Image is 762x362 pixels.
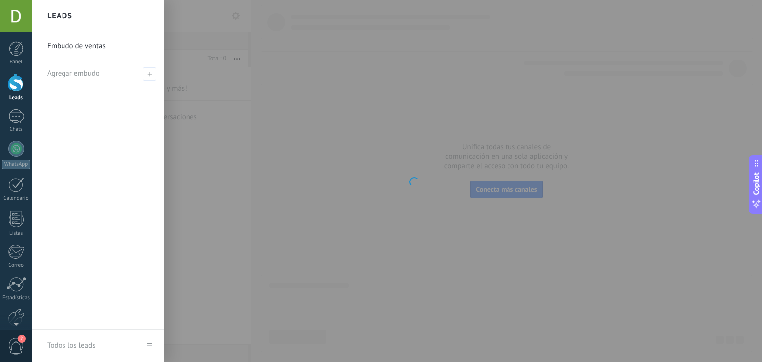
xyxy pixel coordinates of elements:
[47,0,72,32] h2: Leads
[143,67,156,81] span: Agregar embudo
[18,335,26,343] span: 2
[2,230,31,237] div: Listas
[47,332,95,360] div: Todos los leads
[2,95,31,101] div: Leads
[2,59,31,65] div: Panel
[2,195,31,202] div: Calendario
[47,69,100,78] span: Agregar embudo
[2,126,31,133] div: Chats
[2,160,30,169] div: WhatsApp
[2,262,31,269] div: Correo
[32,330,164,362] a: Todos los leads
[751,173,761,195] span: Copilot
[2,295,31,301] div: Estadísticas
[47,32,154,60] a: Embudo de ventas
